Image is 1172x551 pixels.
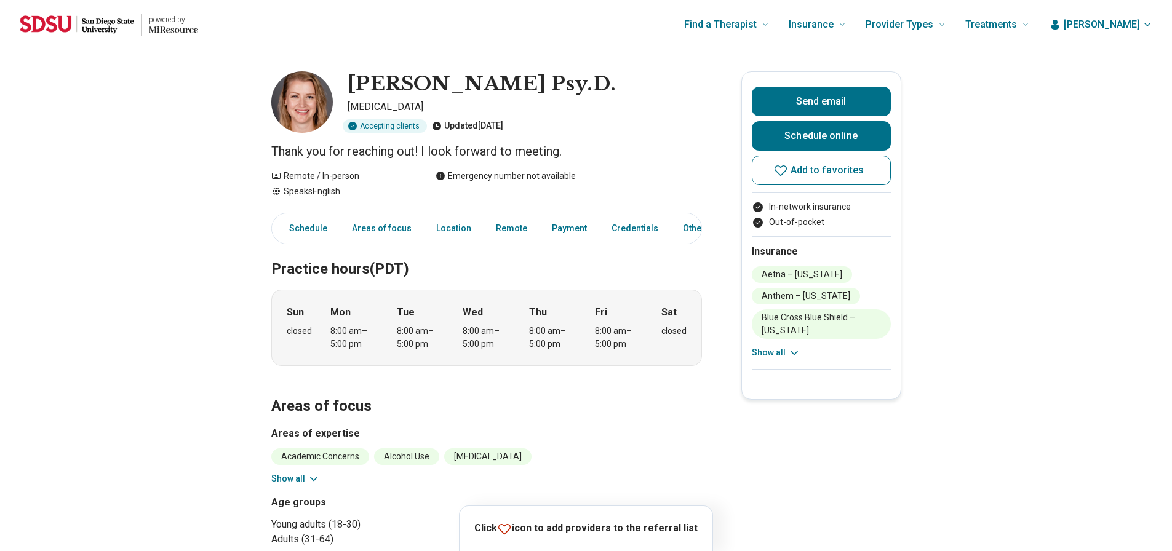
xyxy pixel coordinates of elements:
span: Provider Types [866,16,933,33]
strong: Thu [529,305,547,320]
li: [MEDICAL_DATA] [444,448,532,465]
ul: Payment options [752,200,891,229]
h3: Age groups [271,495,482,510]
div: Updated [DATE] [432,119,503,133]
p: powered by [149,15,198,25]
p: Thank you for reaching out! I look forward to meeting. [271,143,702,160]
p: Click icon to add providers to the referral list [474,521,698,536]
div: 8:00 am – 5:00 pm [463,325,510,351]
a: Location [429,216,479,241]
button: Show all [752,346,800,359]
strong: Sun [287,305,304,320]
h3: Areas of expertise [271,426,702,441]
a: Home page [20,5,198,44]
li: Young adults (18-30) [271,517,482,532]
a: Remote [488,216,535,241]
div: 8:00 am – 5:00 pm [595,325,642,351]
div: When does the program meet? [271,290,702,366]
strong: Wed [463,305,483,320]
li: Anthem – [US_STATE] [752,288,860,304]
button: Show all [271,472,320,485]
p: [MEDICAL_DATA] [348,100,702,114]
span: Find a Therapist [684,16,757,33]
div: Remote / In-person [271,170,411,183]
div: 8:00 am – 5:00 pm [529,325,576,351]
a: Other [676,216,720,241]
li: Adults (31-64) [271,532,482,547]
li: Out-of-pocket [752,216,891,229]
a: Areas of focus [345,216,419,241]
h2: Insurance [752,244,891,259]
div: 8:00 am – 5:00 pm [397,325,444,351]
button: Add to favorites [752,156,891,185]
div: Emergency number not available [436,170,576,183]
li: Aetna – [US_STATE] [752,266,852,283]
div: closed [661,325,687,338]
a: Schedule online [752,121,891,151]
button: Send email [752,87,891,116]
strong: Sat [661,305,677,320]
li: Alcohol Use [374,448,439,465]
h2: Practice hours (PDT) [271,229,702,280]
strong: Fri [595,305,607,320]
h1: [PERSON_NAME] Psy.D. [348,71,616,97]
strong: Mon [330,305,351,320]
li: Academic Concerns [271,448,369,465]
a: Credentials [604,216,666,241]
span: Add to favorites [791,165,864,175]
a: Schedule [274,216,335,241]
span: Insurance [789,16,834,33]
div: Accepting clients [343,119,427,133]
h2: Areas of focus [271,367,702,417]
li: In-network insurance [752,200,891,213]
strong: Tue [397,305,415,320]
button: [PERSON_NAME] [1049,17,1152,32]
div: closed [287,325,312,338]
span: Treatments [965,16,1017,33]
span: [PERSON_NAME] [1064,17,1140,32]
li: Blue Cross Blue Shield – [US_STATE] [752,309,891,339]
div: 8:00 am – 5:00 pm [330,325,378,351]
a: Payment [544,216,594,241]
div: Speaks English [271,185,411,198]
img: Autumn Lewis Psy.D., Psychologist [271,71,333,133]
